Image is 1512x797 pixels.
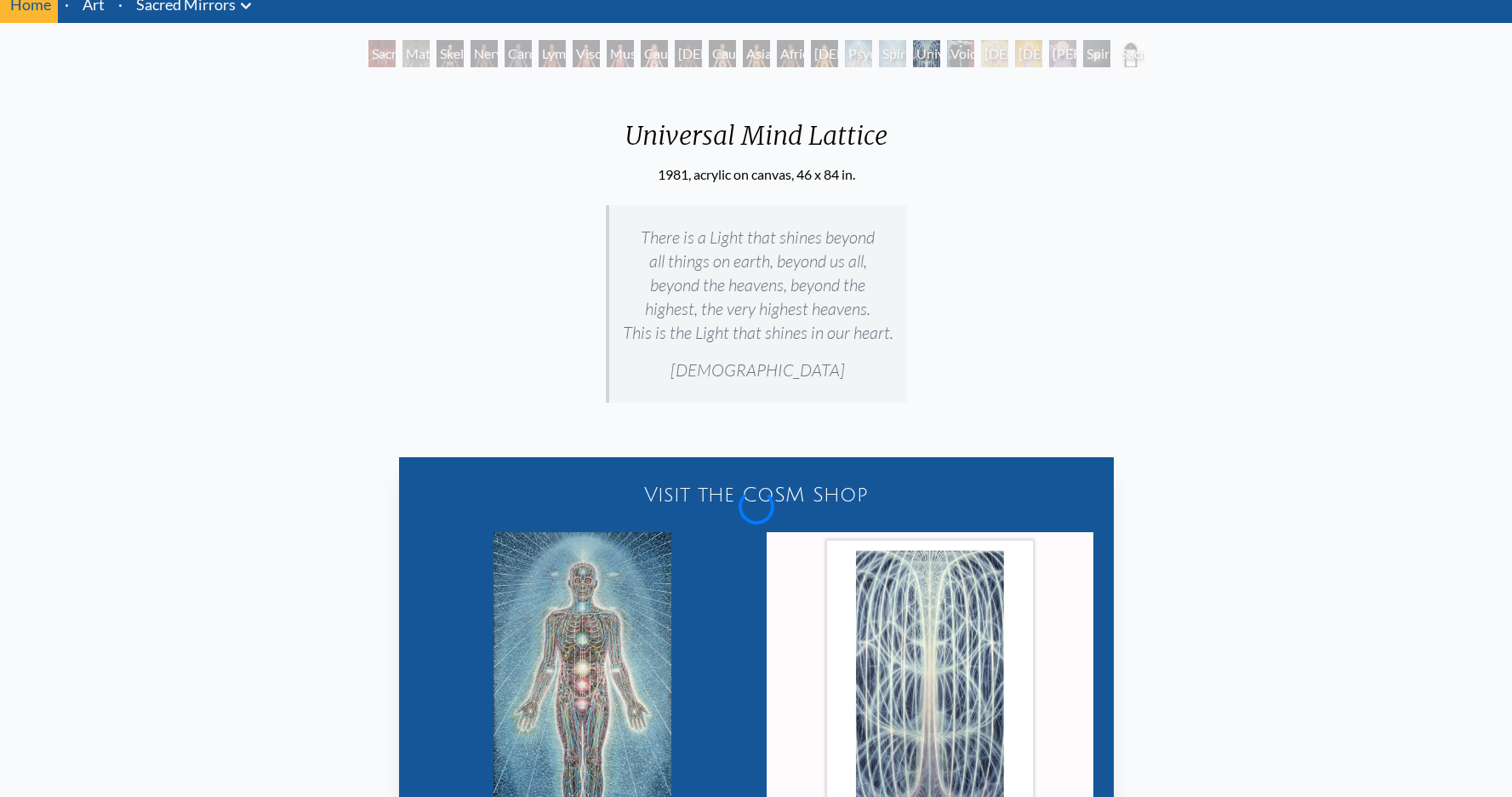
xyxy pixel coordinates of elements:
div: 1981, acrylic on canvas, 46 x 84 in. [612,164,901,185]
div: Universal Mind Lattice [612,120,901,164]
div: [DEMOGRAPHIC_DATA] Woman [811,40,838,67]
div: Caucasian Woman [641,40,668,67]
div: Universal Mind Lattice [913,40,940,67]
div: Sacred Mirrors Frame [1117,40,1144,67]
div: Nervous System [471,40,498,67]
div: [DEMOGRAPHIC_DATA] [981,40,1008,67]
div: [DEMOGRAPHIC_DATA] [1015,40,1042,67]
div: Spiritual Energy System [879,40,906,67]
div: Sacred Mirrors Room, [GEOGRAPHIC_DATA] [368,40,396,67]
p: There is a Light that shines beyond all things on earth, beyond us all, beyond the heavens, beyon... [623,219,893,352]
div: Muscle System [607,40,634,67]
div: Spiritual World [1083,40,1110,67]
div: Void Clear Light [947,40,974,67]
div: Skeletal System [436,40,464,67]
div: [DEMOGRAPHIC_DATA] Woman [675,40,702,67]
div: Asian Man [743,40,770,67]
div: Lymphatic System [539,40,566,67]
div: Cardiovascular System [505,40,532,67]
div: Viscera [573,40,600,67]
div: Psychic Energy System [845,40,872,67]
div: Material World [402,40,430,67]
p: [DEMOGRAPHIC_DATA] [623,352,893,389]
a: Visit the CoSM Shop [409,467,1104,522]
div: [PERSON_NAME] [1049,40,1076,67]
div: African Man [777,40,804,67]
div: Caucasian Man [709,40,736,67]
